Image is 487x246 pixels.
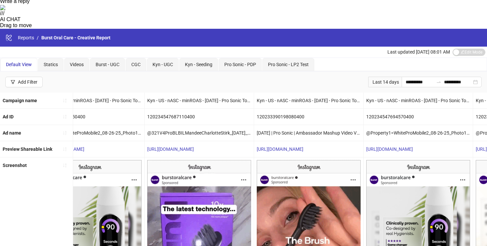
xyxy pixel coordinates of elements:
span: Statics [44,62,58,67]
div: Kyn - US - nASC - minROAS - [DATE] - Pro Sonic Toothbrush - PDP [364,93,473,108]
a: [URL][DOMAIN_NAME] [147,146,194,152]
span: Burst Oral Care - Creative Report [41,35,111,40]
span: Last updated [DATE] 08:01 AM [387,49,450,55]
span: Kyn - Seeding [185,62,212,67]
div: Kyn - US - nASC - minROAS - [DATE] - Pro Sonic Toothbrush - LP2 [35,93,144,108]
div: Add Filter [18,79,37,85]
li: / [37,34,39,41]
span: sort-ascending [63,98,67,103]
div: 120234547713550400 [35,109,144,125]
div: 120234547687110400 [145,109,254,125]
span: sort-ascending [63,163,67,168]
b: Preview Shareable Link [3,146,52,152]
span: filter [11,80,15,84]
div: @Property1=WhiteProMobile2_08-26-25_Photo1_Brand_Review_ProSonicToothbrush_BurstOralCare_ [364,125,473,141]
a: [URL][DOMAIN_NAME] [366,146,413,152]
span: Default View [6,62,32,67]
span: Pro Sonic - PDP [224,62,256,67]
div: Kyn - US - nASC - minROAS - [DATE] - Pro Sonic Toothbrush - LP2 [145,93,254,108]
span: Kyn - UGC [153,62,173,67]
button: Add Filter [5,77,43,87]
div: 120234547694570400 [364,109,473,125]
div: 120233390198080400 [254,109,363,125]
span: Pro Sonic - LP2 Test [268,62,309,67]
b: Campaign name [3,98,37,103]
span: sort-ascending [63,147,67,151]
a: Reports [17,34,35,41]
b: Ad name [3,130,21,136]
span: sort-ascending [63,114,67,119]
span: CGC [131,62,141,67]
div: [DATE] | Pro Sonic | Ambassador Mashup Video V2 | UGC Testimonial | Static | Pro Sonic | | Wellne... [254,125,363,141]
span: swap-right [436,79,441,85]
div: @Property1=WhiteProMobile2_08-26-25_Photo1_Brand_Review_ProSonicToothbrush_BurstOralCare_ [35,125,144,141]
span: Burst - UGC [96,62,119,67]
div: Kyn - US - nASC - minROAS - [DATE] - Pro Sonic Toothbrush [254,93,363,108]
span: to [436,79,441,85]
b: Ad ID [3,114,14,119]
div: Last 14 days [368,77,402,87]
b: Screenshot [3,163,27,168]
div: @321V4ProBLBILMandeeCharlotteStirk_[DATE]_Video1_Brand_Testimonial_ProSonicToothBrush_BurstOralCa... [145,125,254,141]
span: Videos [70,62,84,67]
a: [URL][DOMAIN_NAME] [257,146,303,152]
span: sort-ascending [63,131,67,135]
